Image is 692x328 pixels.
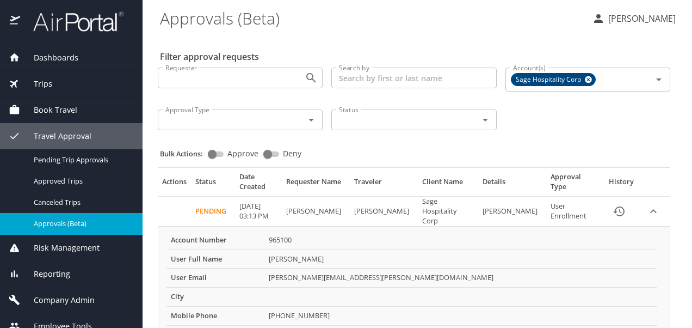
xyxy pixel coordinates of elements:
[588,9,680,28] button: [PERSON_NAME]
[264,269,657,288] td: [PERSON_NAME][EMAIL_ADDRESS][PERSON_NAME][DOMAIN_NAME]
[511,73,596,86] div: Sage Hospitality Corp
[166,269,264,288] th: User Email
[21,11,123,32] img: airportal-logo.png
[264,307,657,326] td: [PHONE_NUMBER]
[34,218,129,229] span: Approvals (Beta)
[304,70,319,86] button: Open
[478,196,546,226] td: [PERSON_NAME]
[235,172,282,196] th: Date Created
[158,172,191,196] th: Actions
[20,78,52,90] span: Trips
[602,172,641,196] th: History
[160,1,583,35] h1: Approvals (Beta)
[645,203,662,220] button: expand row
[606,198,632,224] button: History
[605,12,676,25] p: [PERSON_NAME]
[350,196,418,226] td: [PERSON_NAME]
[166,231,657,326] table: More info for approvals
[20,268,70,280] span: Reporting
[546,196,602,226] td: User Enrollment
[478,112,493,127] button: Open
[264,231,657,250] td: 965100
[20,242,100,254] span: Risk Management
[331,68,496,88] input: Search by first or last name
[10,11,21,32] img: icon-airportal.png
[264,250,657,269] td: [PERSON_NAME]
[546,172,602,196] th: Approval Type
[34,155,129,165] span: Pending Trip Approvals
[511,74,588,86] span: Sage Hospitality Corp
[478,172,546,196] th: Details
[651,72,666,87] button: Open
[282,196,350,226] td: [PERSON_NAME]
[20,130,91,142] span: Travel Approval
[191,196,235,226] td: Pending
[227,150,258,157] span: Approve
[166,231,264,250] th: Account Number
[20,52,78,64] span: Dashboards
[235,196,282,226] td: [DATE] 03:13 PM
[34,197,129,208] span: Canceled Trips
[160,149,212,159] p: Bulk Actions:
[191,172,235,196] th: Status
[418,172,479,196] th: Client Name
[282,172,350,196] th: Requester Name
[20,104,77,116] span: Book Travel
[166,250,264,269] th: User Full Name
[418,196,479,226] td: Sage Hospitality Corp
[283,150,301,157] span: Deny
[166,288,264,307] th: City
[304,112,319,127] button: Open
[160,48,259,65] h2: Filter approval requests
[166,307,264,326] th: Mobile Phone
[350,172,418,196] th: Traveler
[34,176,129,186] span: Approved Trips
[20,294,95,306] span: Company Admin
